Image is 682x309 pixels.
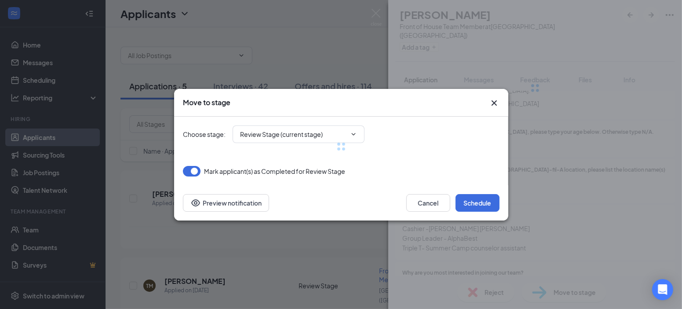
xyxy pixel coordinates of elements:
button: Close [489,98,500,108]
button: Preview notificationEye [183,194,269,212]
h3: Move to stage [183,98,230,107]
svg: Cross [489,98,500,108]
div: Open Intercom Messenger [652,279,673,300]
button: Cancel [406,194,450,212]
svg: Eye [190,198,201,208]
button: Schedule [456,194,500,212]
